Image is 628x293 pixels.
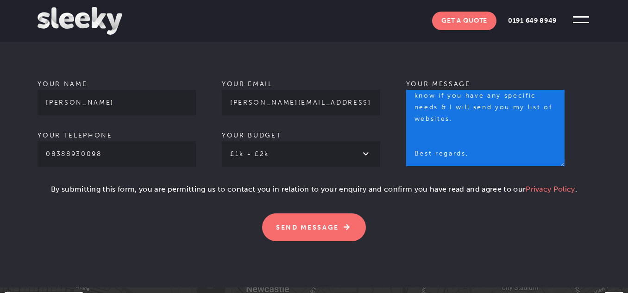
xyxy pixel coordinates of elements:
label: Your message [406,80,565,182]
img: Sleeky Web Design Newcastle [38,7,122,35]
a: Privacy Policy [526,185,575,193]
label: Your name [38,80,196,106]
input: Your email [222,90,380,115]
p: By submitting this form, you are permitting us to contact you in relation to your enquiry and con... [38,184,590,202]
a: Get A Quote [432,12,496,30]
input: Your telephone [38,141,196,167]
input: Your name [38,90,196,115]
a: 0191 649 8949 [499,12,566,30]
form: Contact form [38,19,590,241]
select: Your budget [222,141,380,167]
label: Your email [222,80,380,106]
label: Your budget [222,131,380,158]
input: Send Message [262,213,366,241]
textarea: Your message [406,90,565,166]
label: Your telephone [38,131,196,158]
